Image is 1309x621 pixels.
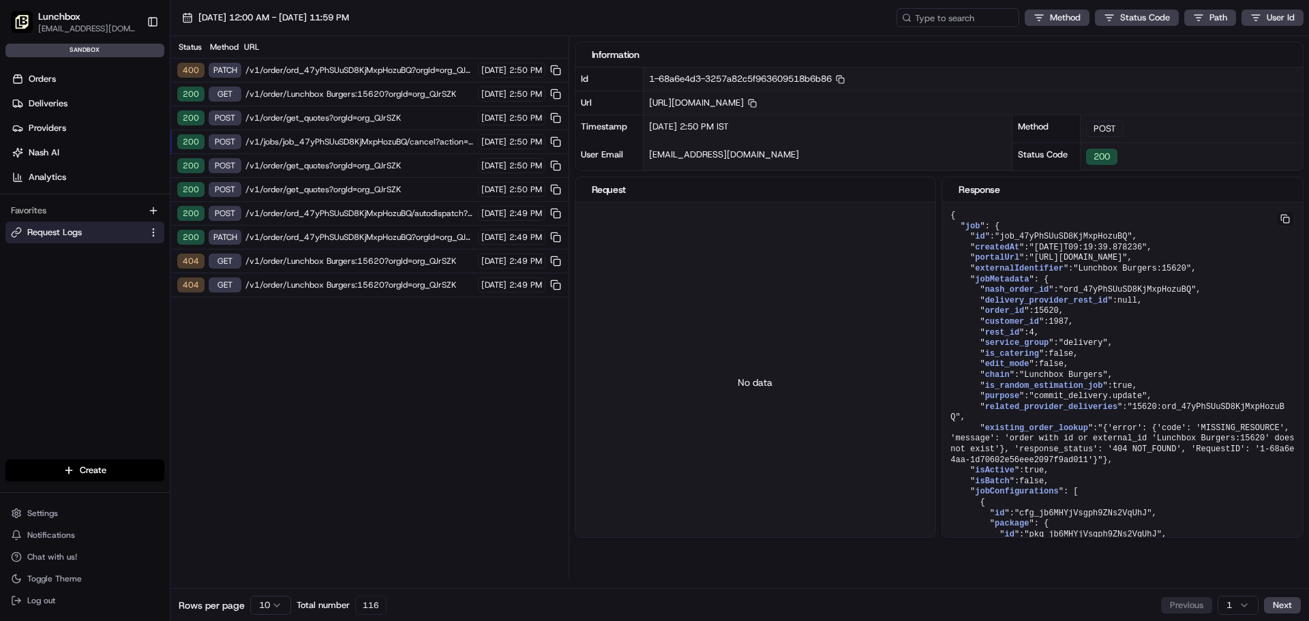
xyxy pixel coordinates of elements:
[738,376,772,389] p: No data
[975,232,984,241] span: id
[297,599,350,611] span: Total number
[1059,338,1108,348] span: "delivery"
[176,8,355,27] button: [DATE] 12:00 AM - [DATE] 11:59 PM
[27,198,104,211] span: Knowledge Base
[592,48,1287,61] div: Information
[5,200,164,222] div: Favorites
[27,595,55,606] span: Log out
[209,230,241,245] div: PATCH
[509,279,542,290] span: 2:49 PM
[245,112,474,123] span: /v1/order/get_quotes?orgId=org_QJrSZK
[177,182,205,197] div: 200
[985,359,1029,369] span: edit_mode
[5,459,164,481] button: Create
[29,73,56,85] span: Orders
[29,97,67,110] span: Deliveries
[46,144,172,155] div: We're available if you need us!
[995,232,1132,241] span: "job_47yPhSUuSD8KjMxpHozuBQ"
[209,63,241,78] div: PATCH
[985,381,1103,391] span: is_random_estimation_job
[649,97,757,108] span: [URL][DOMAIN_NAME]
[38,23,136,34] span: [EMAIL_ADDRESS][DOMAIN_NAME]
[209,277,241,292] div: GET
[244,42,563,52] div: URL
[129,198,219,211] span: API Documentation
[1086,121,1124,137] div: POST
[14,199,25,210] div: 📗
[481,89,507,100] span: [DATE]
[481,208,507,219] span: [DATE]
[975,253,1019,262] span: portalUrl
[209,87,241,102] div: GET
[1049,349,1073,359] span: false
[1264,597,1301,614] button: Next
[1019,476,1044,486] span: false
[245,208,474,219] span: /v1/order/ord_47yPhSUuSD8KjMxpHozuBQ/autodispatch?orgId=org_QJrSZK
[1086,149,1117,165] div: 200
[209,110,241,125] div: POST
[985,328,1019,337] span: rest_id
[649,73,845,85] span: 1-68a6e4d3-3257a82c5f963609518b6b86
[35,88,225,102] input: Clear
[897,8,1019,27] input: Type to search
[177,277,205,292] div: 404
[985,423,1088,433] span: existing_order_lookup
[177,63,205,78] div: 400
[115,199,126,210] div: 💻
[179,599,245,612] span: Rows per page
[509,160,542,171] span: 2:50 PM
[209,158,241,173] div: POST
[995,519,1029,528] span: package
[1073,264,1191,273] span: "Lunchbox Burgers:15620"
[209,134,241,149] div: POST
[1095,10,1179,26] button: Status Code
[5,222,164,243] button: Request Logs
[177,87,205,102] div: 200
[27,551,77,562] span: Chat with us!
[46,130,224,144] div: Start new chat
[985,296,1108,305] span: delivery_provider_rest_id
[481,279,507,290] span: [DATE]
[975,275,1029,284] span: jobMetadata
[950,423,1299,465] span: "{'error': {'code': 'MISSING_RESOURCE', 'message': 'order with id or external_id 'Lunchbox Burger...
[177,254,205,269] div: 404
[245,279,474,290] span: /v1/order/Lunchbox Burgers:15620?orgId=org_QJrSZK
[481,65,507,76] span: [DATE]
[8,192,110,217] a: 📗Knowledge Base
[5,569,164,588] button: Toggle Theme
[245,65,474,76] span: /v1/order/ord_47yPhSUuSD8KjMxpHozuBQ?orgId=org_QJrSZK
[1050,12,1081,24] span: Method
[509,208,542,219] span: 2:49 PM
[245,232,474,243] span: /v1/order/ord_47yPhSUuSD8KjMxpHozuBQ?orgId=org_QJrSZK
[509,256,542,267] span: 2:49 PM
[975,466,1014,475] span: isActive
[959,183,1287,196] div: Response
[5,526,164,545] button: Notifications
[1004,530,1014,539] span: id
[5,5,141,38] button: LunchboxLunchbox[EMAIL_ADDRESS][DOMAIN_NAME]
[136,231,165,241] span: Pylon
[481,112,507,123] span: [DATE]
[27,508,58,519] span: Settings
[481,184,507,195] span: [DATE]
[5,142,170,164] a: Nash AI
[14,55,248,76] p: Welcome 👋
[5,591,164,610] button: Log out
[177,206,205,221] div: 200
[14,14,41,41] img: Nash
[232,134,248,151] button: Start new chat
[985,317,1039,327] span: customer_id
[5,504,164,523] button: Settings
[575,91,644,115] div: Url
[96,230,165,241] a: Powered byPylon
[509,184,542,195] span: 2:50 PM
[1039,359,1064,369] span: false
[5,117,170,139] a: Providers
[985,349,1039,359] span: is_catering
[1025,10,1089,26] button: Method
[80,464,106,476] span: Create
[1024,530,1162,539] span: "pkg_jb6MHYjVsgph9ZNs2VqUhJ"
[38,10,80,23] button: Lunchbox
[1029,391,1147,401] span: "commit_delivery.update"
